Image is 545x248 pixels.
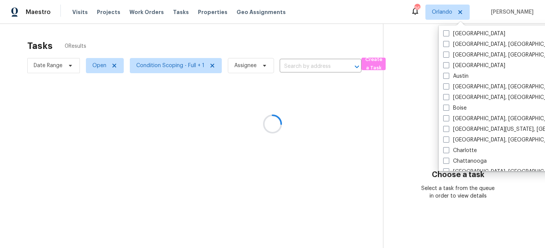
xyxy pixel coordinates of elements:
label: [GEOGRAPHIC_DATA] [443,30,505,38]
label: Charlotte [443,147,477,154]
label: [GEOGRAPHIC_DATA] [443,62,505,69]
label: Chattanooga [443,157,487,165]
div: 36 [414,5,420,12]
label: Austin [443,72,469,80]
label: Boise [443,104,467,112]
